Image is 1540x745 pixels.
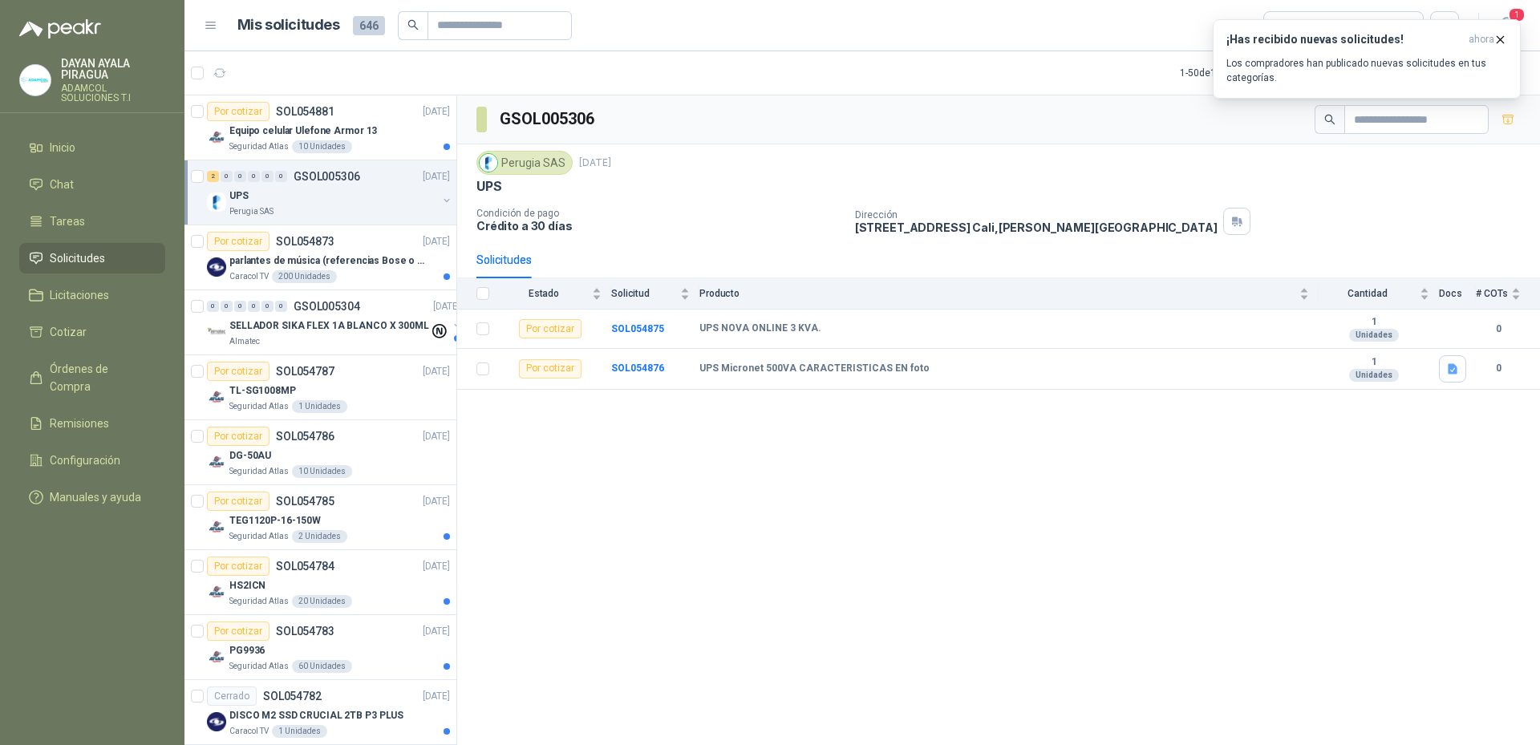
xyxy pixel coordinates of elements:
[423,429,450,444] p: [DATE]
[207,167,453,218] a: 2 0 0 0 0 0 GSOL005306[DATE] Company LogoUPSPerugia SAS
[423,169,450,184] p: [DATE]
[229,708,403,723] p: DISCO M2 SSD CRUCIAL 2TB P3 PLUS
[19,206,165,237] a: Tareas
[229,400,289,413] p: Seguridad Atlas
[50,451,120,469] span: Configuración
[229,660,289,673] p: Seguridad Atlas
[19,354,165,402] a: Órdenes de Compra
[407,19,419,30] span: search
[19,280,165,310] a: Licitaciones
[207,622,269,641] div: Por cotizar
[611,323,664,334] a: SOL054875
[207,557,269,576] div: Por cotizar
[855,209,1218,221] p: Dirección
[229,188,249,204] p: UPS
[276,366,334,377] p: SOL054787
[261,301,274,312] div: 0
[1319,278,1439,310] th: Cantidad
[433,299,460,314] p: [DATE]
[234,301,246,312] div: 0
[50,286,109,304] span: Licitaciones
[292,530,347,543] div: 2 Unidades
[1476,322,1521,337] b: 0
[19,243,165,273] a: Solicitudes
[263,690,322,702] p: SOL054782
[276,561,334,572] p: SOL054784
[275,171,287,182] div: 0
[1319,288,1416,299] span: Cantidad
[221,171,233,182] div: 0
[229,448,271,464] p: DG-50AU
[476,178,501,195] p: UPS
[1226,56,1507,85] p: Los compradores han publicado nuevas solicitudes en tus categorías.
[19,132,165,163] a: Inicio
[207,647,226,666] img: Company Logo
[19,445,165,476] a: Configuración
[184,95,456,160] a: Por cotizarSOL054881[DATE] Company LogoEquipo celular Ulefone Armor 13Seguridad Atlas10 Unidades
[248,171,260,182] div: 0
[500,107,597,132] h3: GSOL005306
[184,550,456,615] a: Por cotizarSOL054784[DATE] Company LogoHS2ICNSeguridad Atlas20 Unidades
[50,139,75,156] span: Inicio
[1476,278,1540,310] th: # COTs
[1439,278,1476,310] th: Docs
[229,643,265,658] p: PG9936
[611,288,677,299] span: Solicitud
[423,104,450,119] p: [DATE]
[276,236,334,247] p: SOL054873
[207,102,269,121] div: Por cotizar
[292,140,352,153] div: 10 Unidades
[184,355,456,420] a: Por cotizarSOL054787[DATE] Company LogoTL-SG1008MPSeguridad Atlas1 Unidades
[353,16,385,35] span: 646
[229,725,269,738] p: Caracol TV
[184,680,456,745] a: CerradoSOL054782[DATE] Company LogoDISCO M2 SSD CRUCIAL 2TB P3 PLUSCaracol TV1 Unidades
[207,427,269,446] div: Por cotizar
[423,624,450,639] p: [DATE]
[207,301,219,312] div: 0
[19,408,165,439] a: Remisiones
[50,360,150,395] span: Órdenes de Compra
[1349,329,1399,342] div: Unidades
[61,58,165,80] p: DAYAN AYALA PIRAGUA
[207,452,226,472] img: Company Logo
[229,253,429,269] p: parlantes de música (referencias Bose o Alexa) CON MARCACION 1 LOGO (Mas datos en el adjunto)
[19,169,165,200] a: Chat
[207,517,226,536] img: Company Logo
[229,270,269,283] p: Caracol TV
[50,323,87,341] span: Cotizar
[611,362,664,374] a: SOL054876
[229,578,265,593] p: HS2ICN
[699,322,821,335] b: UPS NOVA ONLINE 3 KVA.
[207,362,269,381] div: Por cotizar
[699,288,1296,299] span: Producto
[229,530,289,543] p: Seguridad Atlas
[237,14,340,37] h1: Mis solicitudes
[1476,361,1521,376] b: 0
[292,465,352,478] div: 10 Unidades
[480,154,497,172] img: Company Logo
[229,318,429,334] p: SELLADOR SIKA FLEX 1A BLANCO X 300ML
[50,176,74,193] span: Chat
[229,123,377,139] p: Equipo celular Ulefone Armor 13
[229,205,274,218] p: Perugia SAS
[207,582,226,601] img: Company Logo
[1213,19,1521,99] button: ¡Has recibido nuevas solicitudes!ahora Los compradores han publicado nuevas solicitudes en tus ca...
[50,488,141,506] span: Manuales y ayuda
[1274,17,1307,34] div: Todas
[1349,369,1399,382] div: Unidades
[248,301,260,312] div: 0
[19,317,165,347] a: Cotizar
[207,257,226,277] img: Company Logo
[579,156,611,171] p: [DATE]
[476,219,842,233] p: Crédito a 30 días
[275,301,287,312] div: 0
[1324,114,1335,125] span: search
[276,106,334,117] p: SOL054881
[207,297,464,348] a: 0 0 0 0 0 0 GSOL005304[DATE] Company LogoSELLADOR SIKA FLEX 1A BLANCO X 300MLAlmatec
[50,249,105,267] span: Solicitudes
[229,465,289,478] p: Seguridad Atlas
[1469,33,1494,47] span: ahora
[423,364,450,379] p: [DATE]
[221,301,233,312] div: 0
[611,278,699,310] th: Solicitud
